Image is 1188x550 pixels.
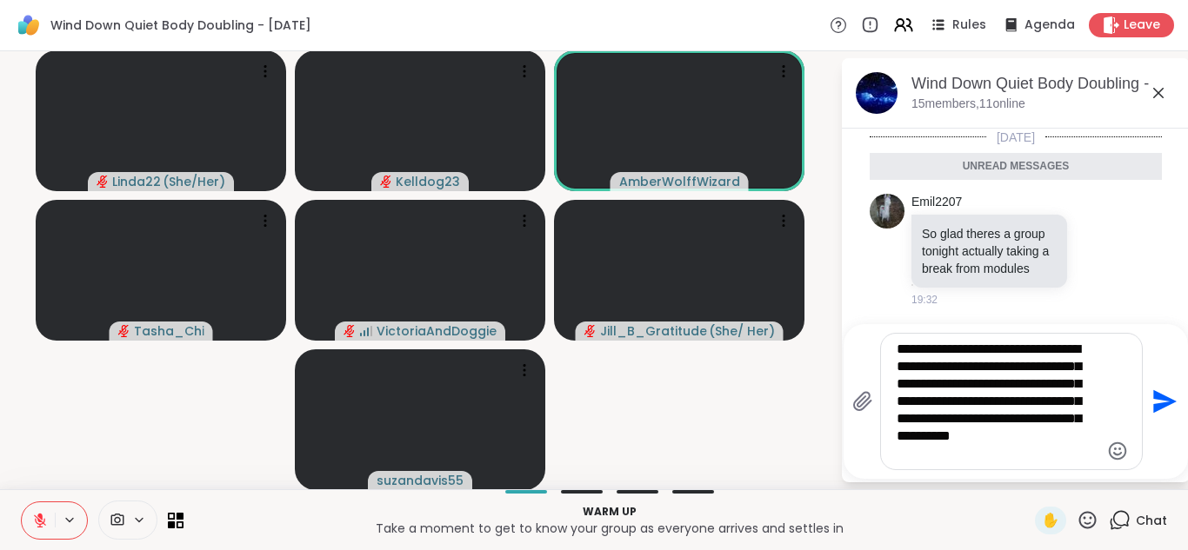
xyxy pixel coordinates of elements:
span: suzandavis55 [377,472,464,489]
div: Unread messages [870,153,1162,181]
span: Rules [952,17,986,34]
p: So glad theres a group tonight actually taking a break from modules [922,225,1057,277]
span: Wind Down Quiet Body Doubling - [DATE] [50,17,311,34]
span: Leave [1124,17,1160,34]
span: Tasha_Chi [134,322,204,340]
img: ShareWell Logomark [14,10,43,40]
span: AmberWolffWizard [619,173,740,190]
div: Wind Down Quiet Body Doubling - [DATE] [911,73,1176,95]
span: audio-muted [380,176,392,188]
span: audio-muted [584,325,597,337]
p: 15 members, 11 online [911,96,1025,113]
span: Linda22 [112,173,161,190]
p: Warm up [194,504,1024,520]
span: ✋ [1042,510,1059,531]
img: https://sharewell-space-live.sfo3.digitaloceanspaces.com/user-generated/533e235e-f4e9-42f3-ab5a-1... [870,194,904,229]
span: audio-muted [97,176,109,188]
button: Emoji picker [1107,441,1128,461]
span: Jill_B_Gratitude [600,322,707,340]
img: Wind Down Quiet Body Doubling - Sunday, Oct 05 [856,72,898,114]
span: audio-muted [118,325,130,337]
span: 19:32 [911,292,938,308]
span: Chat [1136,512,1167,529]
span: VictoriaAndDoggie [377,322,497,340]
span: Kelldog23 [396,173,460,190]
span: [DATE] [986,129,1045,146]
span: audio-muted [344,325,356,337]
textarea: Type your message [897,341,1099,462]
span: ( She/Her ) [163,173,225,190]
span: ( She/ Her ) [709,322,775,340]
p: Take a moment to get to know your group as everyone arrives and settles in [194,520,1024,537]
a: Emil2207 [911,194,962,211]
button: Send [1143,382,1182,421]
span: Agenda [1024,17,1075,34]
